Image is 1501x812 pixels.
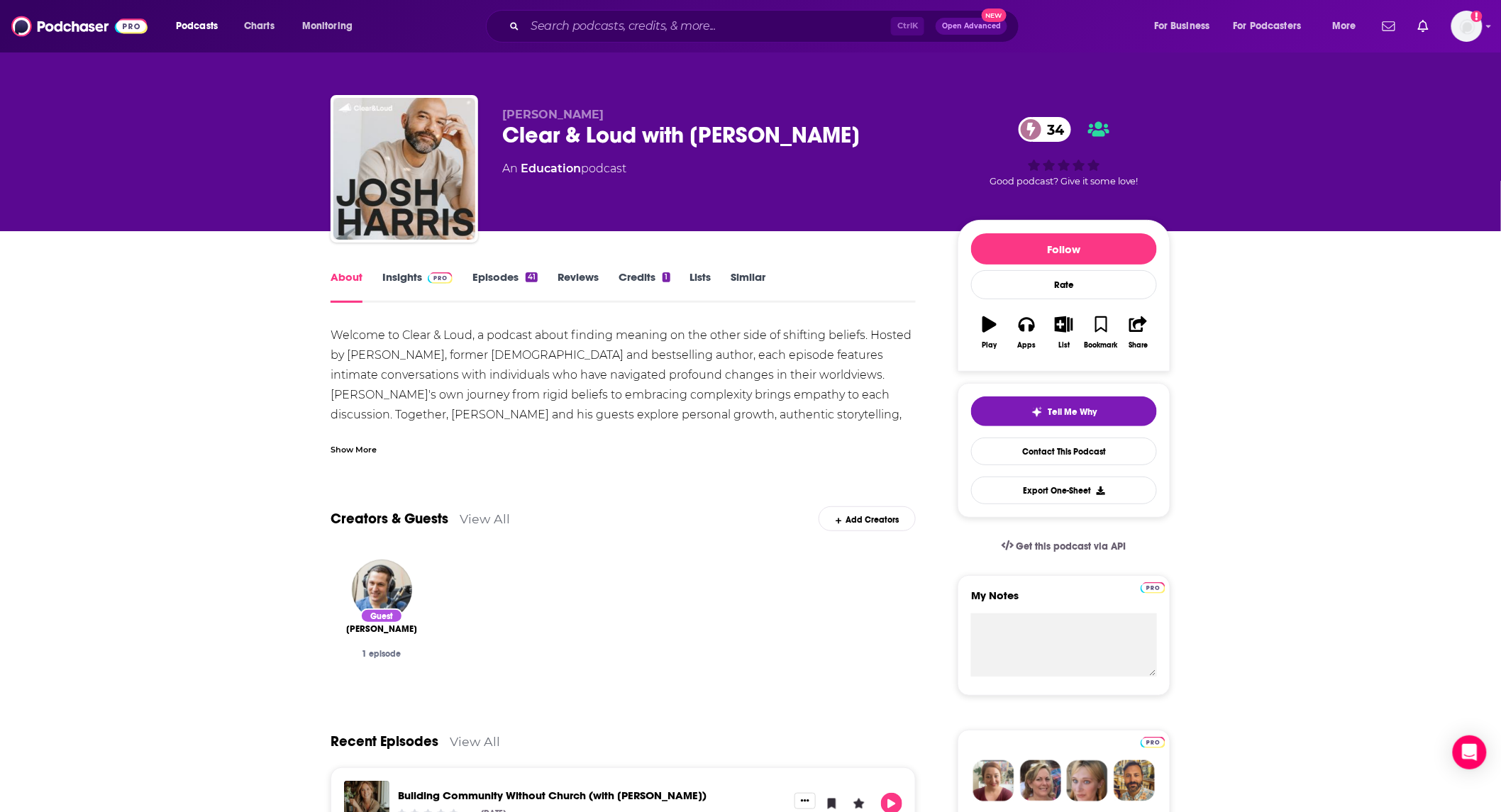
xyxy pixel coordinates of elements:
a: 34 [1019,117,1071,142]
img: Podchaser Pro [1141,582,1165,594]
div: 41 [526,272,538,282]
a: Building Community Without Church (with Sarah Wildeman) [398,789,707,802]
span: Charts [244,16,275,36]
div: Share [1129,341,1148,350]
img: Jules Profile [1067,760,1108,801]
button: open menu [1322,15,1374,38]
div: Play [982,341,997,350]
span: New [982,9,1007,22]
span: Logged in as eerdmans [1451,11,1483,42]
a: Show notifications dropdown [1412,14,1434,38]
img: Jon Profile [1114,760,1155,801]
span: Tell Me Why [1048,406,1097,418]
img: Podchaser Pro [1141,737,1165,748]
button: Play [971,307,1008,358]
span: More [1332,16,1356,36]
svg: Add a profile image [1471,11,1483,22]
span: Ctrl K [891,17,924,35]
a: View All [450,734,500,749]
span: Podcasts [176,16,218,36]
div: Rate [971,270,1157,299]
a: Reviews [558,270,599,303]
span: 34 [1033,117,1071,142]
img: Clear & Loud with Josh Harris [333,98,475,240]
span: Good podcast? Give it some love! [990,176,1139,187]
div: 1 episode [342,649,421,659]
div: List [1058,341,1070,350]
button: Follow [971,233,1157,265]
button: Bookmark [1082,307,1119,358]
button: List [1046,307,1082,358]
span: For Podcasters [1234,16,1302,36]
button: Apps [1008,307,1045,358]
button: tell me why sparkleTell Me Why [971,396,1157,426]
img: Podchaser Pro [428,272,453,284]
button: Export One-Sheet [971,477,1157,504]
a: Pro website [1141,735,1165,748]
span: Monitoring [302,16,353,36]
span: Get this podcast via API [1017,540,1126,552]
a: Get this podcast via API [990,529,1138,564]
img: Jacob Bozarth [352,560,412,620]
a: Jacob Bozarth [346,623,417,635]
input: Search podcasts, credits, & more... [525,15,891,38]
div: Open Intercom Messenger [1453,735,1487,769]
span: For Business [1154,16,1210,36]
span: [PERSON_NAME] [346,623,417,635]
a: Creators & Guests [331,510,448,528]
div: An podcast [502,160,626,177]
img: tell me why sparkle [1031,406,1043,418]
button: open menu [1144,15,1228,38]
button: Show More Button [794,793,816,808]
img: Podchaser - Follow, Share and Rate Podcasts [11,13,148,40]
button: open menu [1224,15,1322,38]
span: Open Advanced [942,23,1001,30]
button: Show profile menu [1451,11,1483,42]
a: Contact This Podcast [971,438,1157,465]
a: Charts [235,15,283,38]
a: Education [521,162,581,175]
img: Sydney Profile [973,760,1014,801]
label: My Notes [971,589,1157,613]
a: Credits1 [619,270,670,303]
button: Open AdvancedNew [936,18,1007,35]
span: [PERSON_NAME] [502,108,604,121]
a: About [331,270,362,303]
a: Pro website [1141,580,1165,594]
a: Recent Episodes [331,733,438,750]
a: View All [460,511,510,526]
div: Search podcasts, credits, & more... [499,10,1033,43]
div: Guest [360,608,403,623]
a: InsightsPodchaser Pro [382,270,453,303]
a: Episodes41 [472,270,538,303]
button: open menu [166,15,236,38]
a: Similar [731,270,766,303]
div: 1 [663,272,670,282]
div: 34Good podcast? Give it some love! [958,108,1170,196]
img: Barbara Profile [1020,760,1061,801]
a: Lists [690,270,711,303]
button: open menu [292,15,371,38]
a: Show notifications dropdown [1377,14,1401,38]
button: Share [1120,307,1157,358]
div: Bookmark [1085,341,1118,350]
img: User Profile [1451,11,1483,42]
div: Add Creators [819,506,916,531]
div: Apps [1018,341,1036,350]
div: Welcome to Clear & Loud, a podcast about finding meaning on the other side of shifting beliefs. H... [331,326,916,445]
